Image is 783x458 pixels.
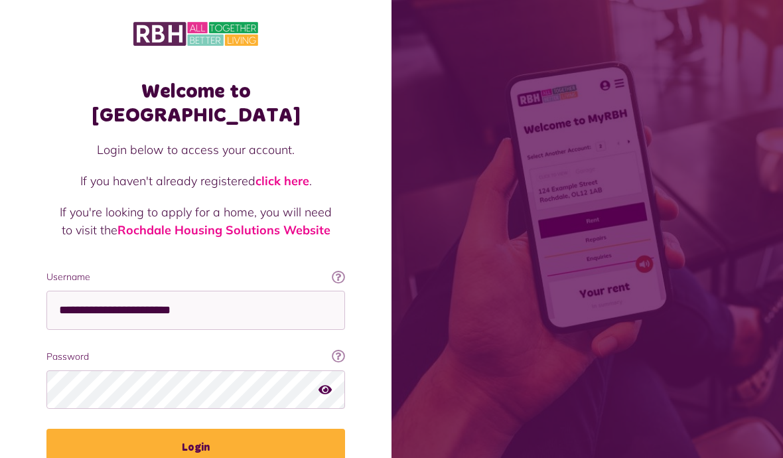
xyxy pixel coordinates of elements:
label: Password [46,350,345,364]
a: Rochdale Housing Solutions Website [117,222,330,238]
label: Username [46,270,345,284]
h1: Welcome to [GEOGRAPHIC_DATA] [46,80,345,127]
p: If you're looking to apply for a home, you will need to visit the [60,203,332,239]
img: MyRBH [133,20,258,48]
p: Login below to access your account. [60,141,332,159]
a: click here [255,173,309,189]
p: If you haven't already registered . [60,172,332,190]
